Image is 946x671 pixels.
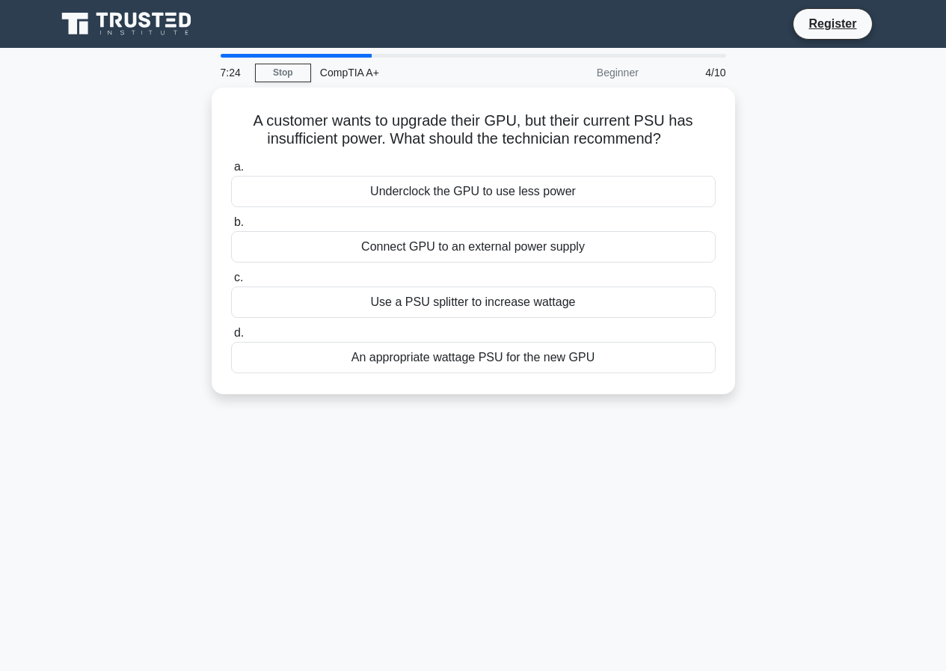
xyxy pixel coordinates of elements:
div: Use a PSU splitter to increase wattage [231,287,716,318]
a: Register [799,14,865,33]
div: CompTIA A+ [311,58,517,88]
div: Underclock the GPU to use less power [231,176,716,207]
span: c. [234,271,243,284]
span: b. [234,215,244,228]
div: Connect GPU to an external power supply [231,231,716,263]
div: Beginner [517,58,648,88]
span: d. [234,326,244,339]
div: 7:24 [212,58,255,88]
span: a. [234,160,244,173]
a: Stop [255,64,311,82]
div: 4/10 [648,58,735,88]
h5: A customer wants to upgrade their GPU, but their current PSU has insufficient power. What should ... [230,111,717,149]
div: An appropriate wattage PSU for the new GPU [231,342,716,373]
